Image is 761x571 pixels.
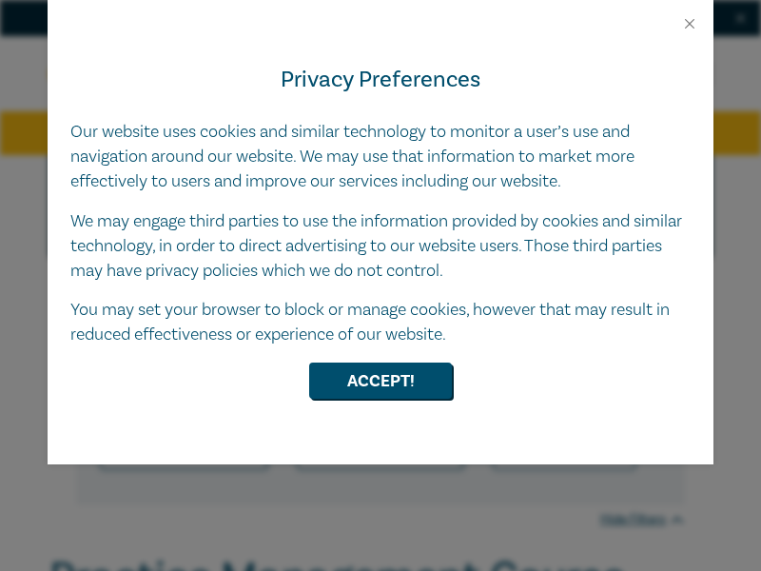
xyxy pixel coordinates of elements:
p: Our website uses cookies and similar technology to monitor a user’s use and navigation around our... [70,120,691,194]
p: You may set your browser to block or manage cookies, however that may result in reduced effective... [70,298,691,347]
p: We may engage third parties to use the information provided by cookies and similar technology, in... [70,209,691,284]
button: Close [681,15,698,32]
button: Accept! [309,363,452,399]
h4: Privacy Preferences [70,63,691,97]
